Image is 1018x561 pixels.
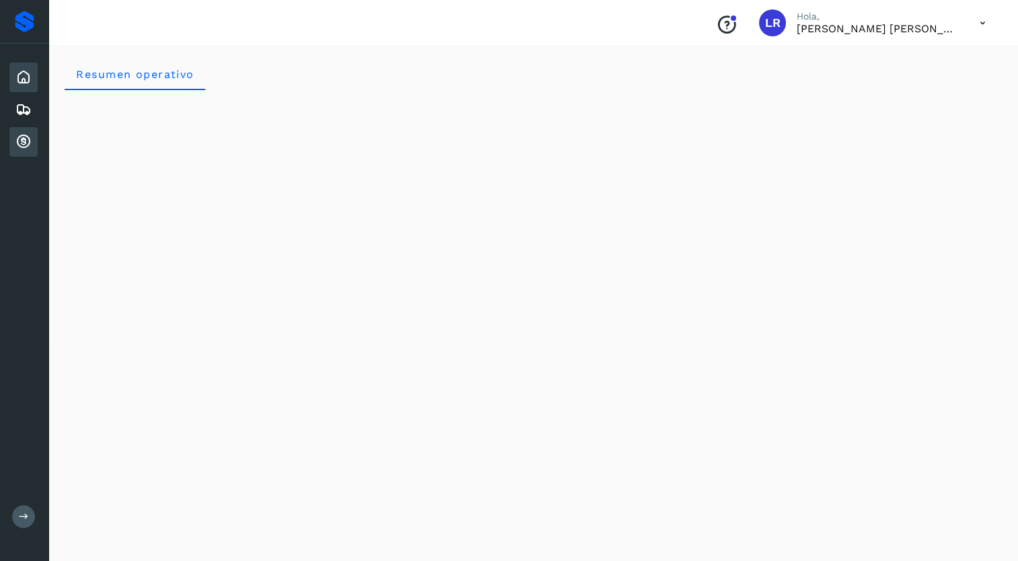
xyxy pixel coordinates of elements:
p: LAURA RIVERA VELAZQUEZ [797,22,958,35]
div: Cuentas por cobrar [9,127,38,157]
div: Embarques [9,95,38,124]
div: Inicio [9,63,38,92]
span: Resumen operativo [75,68,194,81]
p: Hola, [797,11,958,22]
